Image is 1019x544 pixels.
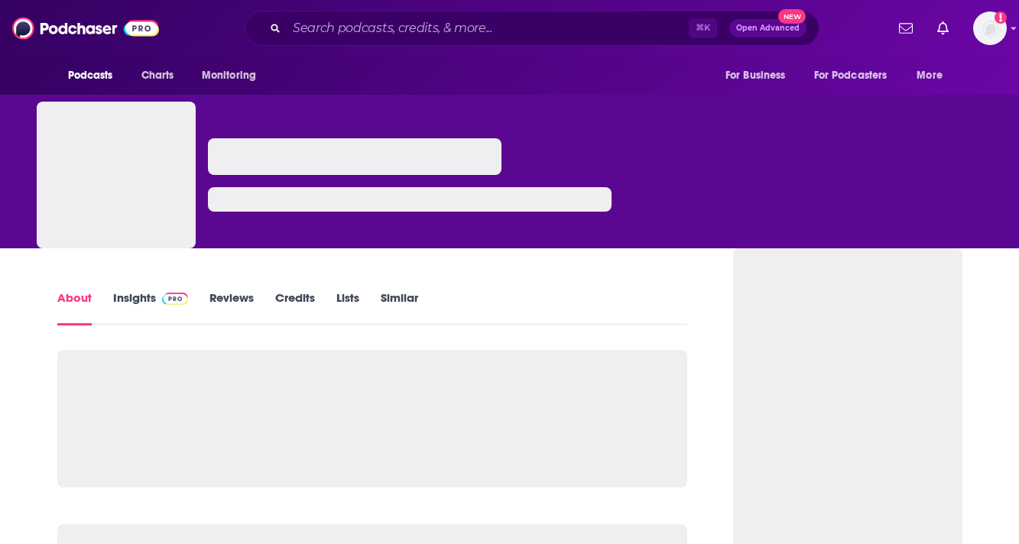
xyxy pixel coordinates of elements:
[973,11,1007,45] button: Show profile menu
[162,293,189,305] img: Podchaser Pro
[995,11,1007,24] svg: Add a profile image
[336,290,359,325] a: Lists
[245,11,819,46] div: Search podcasts, credits, & more...
[57,290,92,325] a: About
[804,61,910,90] button: open menu
[778,9,806,24] span: New
[931,15,955,41] a: Show notifications dropdown
[736,24,800,32] span: Open Advanced
[209,290,254,325] a: Reviews
[287,16,689,40] input: Search podcasts, credits, & more...
[191,61,276,90] button: open menu
[893,15,919,41] a: Show notifications dropdown
[57,61,133,90] button: open menu
[275,290,315,325] a: Credits
[68,65,113,86] span: Podcasts
[202,65,256,86] span: Monitoring
[973,11,1007,45] span: Logged in as paigerusher
[12,14,159,43] img: Podchaser - Follow, Share and Rate Podcasts
[814,65,888,86] span: For Podcasters
[381,290,418,325] a: Similar
[715,61,805,90] button: open menu
[725,65,786,86] span: For Business
[973,11,1007,45] img: User Profile
[141,65,174,86] span: Charts
[917,65,943,86] span: More
[906,61,962,90] button: open menu
[689,18,717,38] span: ⌘ K
[131,61,183,90] a: Charts
[729,19,806,37] button: Open AdvancedNew
[113,290,189,325] a: InsightsPodchaser Pro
